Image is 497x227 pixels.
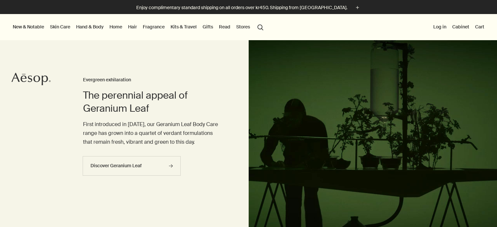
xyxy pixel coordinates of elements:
[218,23,232,31] a: Read
[141,23,166,31] a: Fragrance
[11,73,51,86] svg: Aesop
[255,21,266,33] button: Open search
[83,120,223,147] p: First introduced in [DATE], our Geranium Leaf Body Care range has grown into a quartet of verdant...
[136,4,347,11] p: Enjoy complimentary standard shipping on all orders over kr450. Shipping from [GEOGRAPHIC_DATA].
[432,14,486,40] nav: supplementary
[201,23,214,31] a: Gifts
[11,23,45,31] button: New & Notable
[108,23,124,31] a: Home
[83,76,223,84] h3: Evergreen exhilaration
[49,23,72,31] a: Skin Care
[432,23,448,31] button: Log in
[83,89,223,115] h2: The perennial appeal of Geranium Leaf
[83,156,181,176] a: Discover Geranium Leaf
[235,23,251,31] button: Stores
[474,23,486,31] button: Cart
[11,14,266,40] nav: primary
[169,23,198,31] a: Kits & Travel
[11,73,51,87] a: Aesop
[136,4,361,11] button: Enjoy complimentary standard shipping on all orders over kr450. Shipping from [GEOGRAPHIC_DATA].
[75,23,105,31] a: Hand & Body
[127,23,138,31] a: Hair
[451,23,471,31] a: Cabinet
